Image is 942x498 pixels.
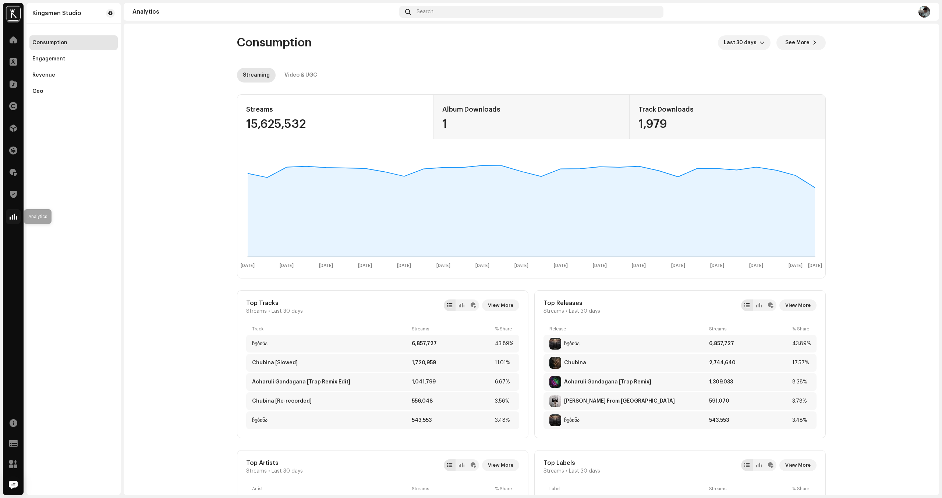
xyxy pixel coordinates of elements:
div: Top Labels [543,459,600,467]
div: Release [549,326,706,332]
text: [DATE] [808,263,822,268]
div: Chubina [564,360,586,366]
button: View More [482,299,519,311]
div: ჩუბინა [252,417,268,423]
div: ჩუბინა [252,341,268,347]
div: ჩუბინა [564,417,580,423]
div: Chubina [Re-recorded] [252,398,312,404]
div: Kingsmen Studio [32,10,81,16]
div: Top Releases [543,299,600,307]
div: 1,979 [638,118,817,130]
span: Consumption [237,35,312,50]
div: Streams [709,486,789,492]
div: Video & UGC [284,68,317,83]
div: Artist [252,486,409,492]
text: [DATE] [241,263,255,268]
img: F96E9222-F9CD-4E03-8D13-BFB1973C3ED4 [549,395,561,407]
re-m-nav-item: Revenue [29,68,118,83]
re-m-nav-item: Geo [29,84,118,99]
div: Track [252,326,409,332]
div: Geo [32,88,43,94]
text: [DATE] [475,263,489,268]
div: dropdown trigger [759,35,765,50]
div: 6,857,727 [709,341,789,347]
div: 8.38% [792,379,811,385]
span: See More [785,35,810,50]
span: View More [488,458,513,473]
text: [DATE] [749,263,763,268]
div: 1 [442,118,621,130]
text: [DATE] [280,263,294,268]
button: View More [779,459,817,471]
text: [DATE] [554,263,568,268]
img: e7e1c77d-7ac2-4e23-a9aa-5e1bb7bb2ada [918,6,930,18]
span: View More [785,458,811,473]
div: ჩუბინა [564,341,580,347]
div: Chubina [Slowed] [252,360,298,366]
div: 6.67% [495,379,513,385]
div: 43.89% [792,341,811,347]
div: 1,309,033 [709,379,789,385]
text: [DATE] [789,263,803,268]
div: Streams [709,326,789,332]
text: [DATE] [593,263,607,268]
div: 3.48% [495,417,513,423]
span: Last 30 days [272,468,303,474]
div: % Share [495,326,513,332]
div: 3.48% [792,417,811,423]
div: % Share [495,486,513,492]
div: 43.89% [495,341,513,347]
div: Lucie From Paris [564,398,675,404]
img: BD36D2B1-D89F-4ED5-8A6B-74917002012A [549,376,561,388]
div: Analytics [132,9,396,15]
div: 543,553 [412,417,492,423]
button: See More [776,35,826,50]
span: Streams [543,308,564,314]
div: % Share [792,326,811,332]
span: Streams [246,468,267,474]
span: • [566,468,567,474]
div: Label [549,486,706,492]
div: 3.78% [792,398,811,404]
span: Streams [543,468,564,474]
re-m-nav-item: Consumption [29,35,118,50]
div: Streams [412,486,492,492]
span: Search [417,9,433,15]
div: 6,857,727 [412,341,492,347]
div: Top Tracks [246,299,303,307]
span: Last 30 days [569,468,600,474]
span: • [268,468,270,474]
text: [DATE] [514,263,528,268]
img: e9e70cf3-c49a-424f-98c5-fab0222053be [6,6,21,21]
div: Album Downloads [442,104,621,115]
button: View More [779,299,817,311]
div: 2,744,640 [709,360,789,366]
div: 1,041,799 [412,379,492,385]
re-m-nav-item: Engagement [29,52,118,66]
div: Engagement [32,56,65,62]
div: Streams [246,104,424,115]
div: 1,720,959 [412,360,492,366]
div: Streaming [243,68,270,83]
div: Consumption [32,40,67,46]
div: Acharuli Gandagana [Trap Remix] [564,379,651,385]
span: Last 30 days [569,308,600,314]
div: 17.57% [792,360,811,366]
text: [DATE] [319,263,333,268]
div: Track Downloads [638,104,817,115]
div: 591,070 [709,398,789,404]
img: 26421404-8302-48E5-925A-7E5C6614499D [549,338,561,350]
text: [DATE] [632,263,646,268]
span: • [566,308,567,314]
div: % Share [792,486,811,492]
text: [DATE] [710,263,724,268]
button: View More [482,459,519,471]
div: 543,553 [709,417,789,423]
text: [DATE] [397,263,411,268]
div: Revenue [32,72,55,78]
div: Open Intercom Messenger [4,476,22,494]
div: Streams [412,326,492,332]
img: C86D2771-EDE4-4843-A45B-54F8D3B641A8 [549,357,561,369]
span: Last 30 days [724,35,759,50]
div: Top Artists [246,459,303,467]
